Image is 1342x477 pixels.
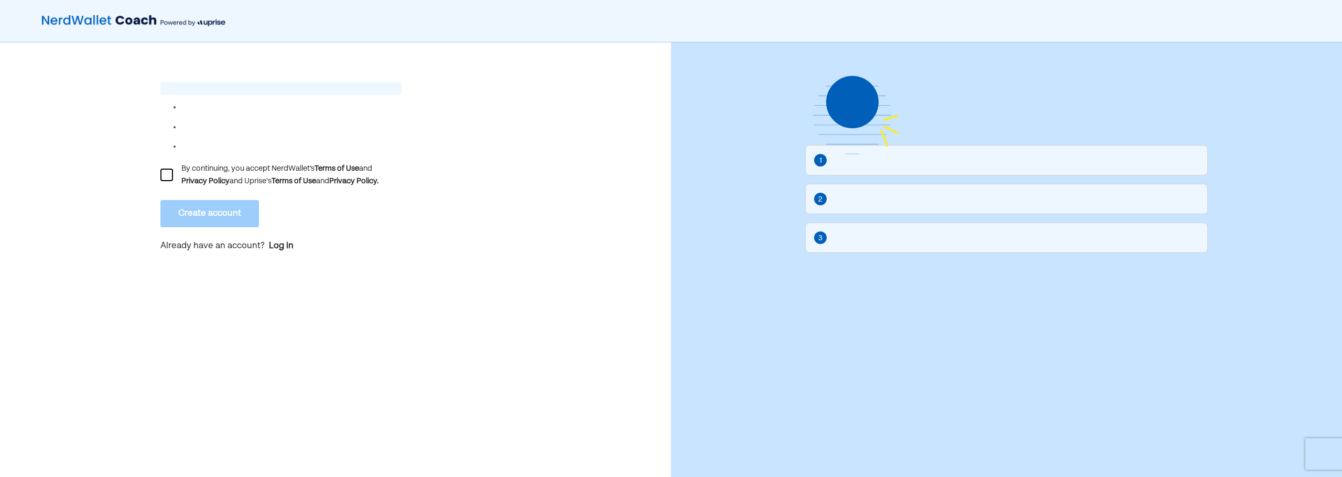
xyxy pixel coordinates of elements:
[160,240,402,253] p: Already have an account?
[818,194,822,205] div: 2
[269,240,294,252] a: Log in
[181,162,402,187] div: By continuing, you accept NerdWallet’s and and Uprise's and
[272,175,316,187] div: Terms of Use
[329,175,378,187] div: Privacy Policy.
[819,155,822,167] div: 1
[160,200,259,227] button: Create account
[818,232,822,244] div: 3
[181,175,230,187] div: Privacy Policy
[315,162,359,175] div: Terms of Use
